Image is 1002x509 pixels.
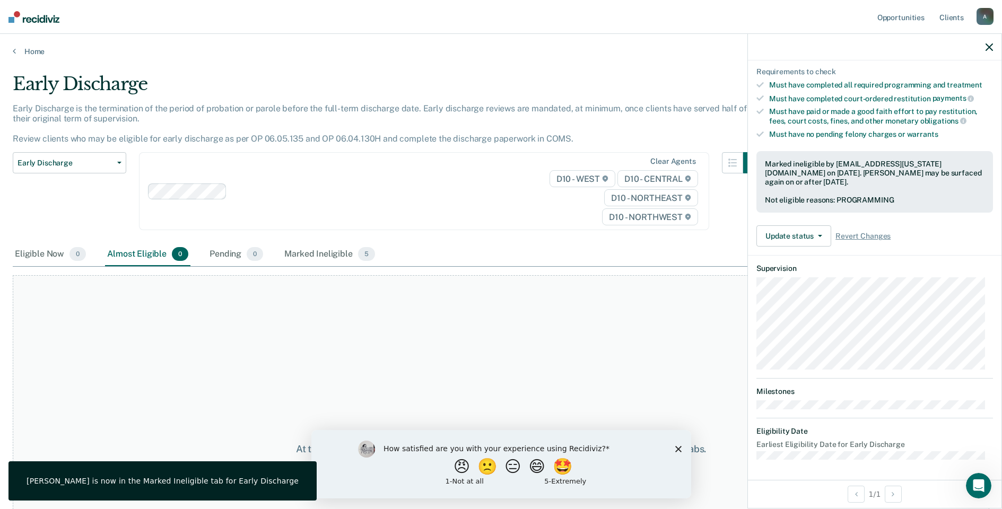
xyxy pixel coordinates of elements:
span: Early Discharge [18,159,113,168]
div: Early Discharge [13,73,764,103]
button: Update status [756,225,831,247]
dt: Earliest Eligibility Date for Early Discharge [756,440,993,449]
div: Not eligible reasons: PROGRAMMING [765,196,984,205]
iframe: Survey by Kim from Recidiviz [311,430,691,498]
span: payments [933,94,974,102]
div: Must have completed court-ordered restitution [769,94,993,103]
div: Eligible Now [13,243,88,266]
span: D10 - CENTRAL [617,170,698,187]
div: Clear agents [650,157,695,166]
span: 0 [247,247,263,261]
button: Next Opportunity [885,486,902,503]
div: Must have paid or made a good faith effort to pay restitution, fees, court costs, fines, and othe... [769,107,993,125]
iframe: Intercom live chat [966,473,991,498]
button: Previous Opportunity [848,486,865,503]
span: treatment [947,81,982,89]
div: Requirements to check [756,67,993,76]
div: [PERSON_NAME] is now in the Marked Ineligible tab for Early Discharge [27,476,299,486]
span: 5 [358,247,375,261]
span: 0 [172,247,188,261]
dt: Eligibility Date [756,427,993,436]
dt: Milestones [756,387,993,396]
p: Early Discharge is the termination of the period of probation or parole before the full-term disc... [13,103,746,144]
span: D10 - WEST [550,170,615,187]
span: Revert Changes [835,232,891,241]
span: D10 - NORTHEAST [604,189,698,206]
div: Must have completed all required programming and [769,81,993,90]
div: Almost Eligible [105,243,190,266]
span: D10 - NORTHWEST [602,208,698,225]
div: Must have no pending felony charges or [769,130,993,139]
dt: Supervision [756,264,993,273]
span: 0 [69,247,86,261]
div: A [977,8,994,25]
div: Pending [207,243,265,266]
div: Marked ineligible by [EMAIL_ADDRESS][US_STATE][DOMAIN_NAME] on [DATE]. [PERSON_NAME] may be surfa... [765,160,984,186]
span: warrants [907,130,938,138]
img: Recidiviz [8,11,59,23]
div: Marked Ineligible [282,243,377,266]
div: At this time, there are no clients who are Almost Eligible. Please navigate to one of the other t... [257,443,745,455]
div: 1 / 1 [748,480,1001,508]
span: obligations [920,117,966,125]
a: Home [13,47,989,56]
